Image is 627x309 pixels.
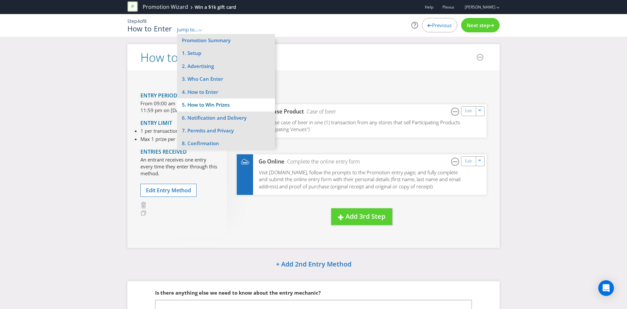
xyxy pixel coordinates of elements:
button: Edit Entry Method [140,184,197,197]
span: of [140,18,144,24]
span: Jump to... [177,26,199,33]
h2: How to Enter [140,51,209,64]
div: Complete the online entry form [284,158,360,165]
button: + Add 2nd Entry Method [259,258,368,272]
span: Previous [432,22,452,28]
span: Is there anything else we need to know about the entry mechanic? [155,289,321,296]
a: 2. Advertising [177,60,275,73]
a: Promotion Summary [182,37,231,43]
a: [PERSON_NAME] [458,4,495,10]
a: 4. How to Enter [177,86,275,98]
h4: Entries Received [140,149,217,155]
p: An entrant receives one entry every time they enter through this method. [140,156,217,177]
a: Help [425,4,433,10]
div: Case of beer [304,108,336,115]
a: 5. How to Win Prizes [177,98,275,111]
span: Entry Period [140,92,177,99]
div: Win a $1k gift card [195,4,236,10]
span: Next step [467,22,490,28]
div: Purchase Product [253,108,304,115]
a: 8. Confirmation [177,137,275,150]
span: Step [127,18,137,24]
span: + Add 2nd Entry Method [276,260,351,268]
span: Plexus [442,4,454,10]
span: Visit [DOMAIN_NAME], follow the prompts to the Promotion entry page; and fully complete and submi... [259,169,460,190]
a: 6. Notification and Delivery [177,112,275,124]
span: 8 [144,18,147,24]
span: Edit Entry Method [146,187,191,194]
a: Edit [465,158,472,165]
p: From 09:00 am on [DATE] to 11:59 pm on [DATE] [140,100,217,114]
a: Promotion Wizard [143,3,188,11]
span: 4 [137,18,140,24]
a: 1. Setup [177,47,275,60]
a: Edit [465,107,472,115]
a: 3. Who Can Enter [177,73,275,85]
div: Open Intercom Messenger [598,280,614,296]
h1: How to Enter [127,25,172,32]
span: Purchase case of beer in one (1) transaction from any stores that sell Participating Products ("P... [259,119,460,132]
button: Add 3rd Step [331,208,392,225]
a: 7. Permits and Privacy [177,124,275,137]
span: Entry Limit [140,119,172,127]
li: 1 per transaction [140,128,194,134]
div: Go Online [253,158,284,165]
span: Add 3rd Step [346,212,385,221]
li: Max 1 prize per person. [140,136,194,143]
